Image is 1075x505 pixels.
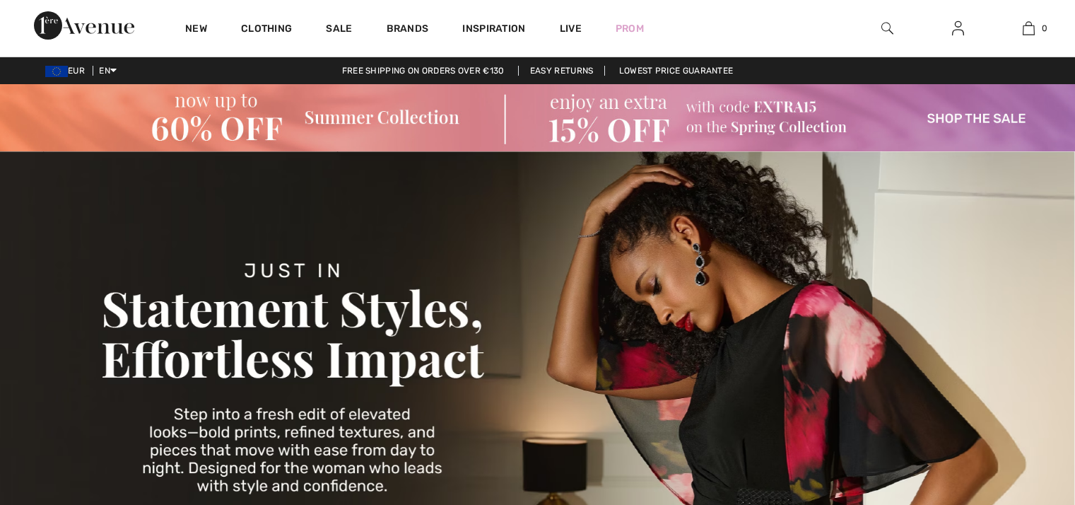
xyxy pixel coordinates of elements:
[941,20,975,37] a: Sign In
[99,66,117,76] span: EN
[1042,22,1047,35] span: 0
[518,66,606,76] a: Easy Returns
[331,66,516,76] a: Free shipping on orders over €130
[462,23,525,37] span: Inspiration
[1023,20,1035,37] img: My Bag
[185,23,207,37] a: New
[45,66,90,76] span: EUR
[616,21,644,36] a: Prom
[241,23,292,37] a: Clothing
[45,66,68,77] img: Euro
[560,21,582,36] a: Live
[387,23,429,37] a: Brands
[34,11,134,40] img: 1ère Avenue
[326,23,352,37] a: Sale
[881,20,893,37] img: search the website
[608,66,745,76] a: Lowest Price Guarantee
[994,20,1063,37] a: 0
[952,20,964,37] img: My Info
